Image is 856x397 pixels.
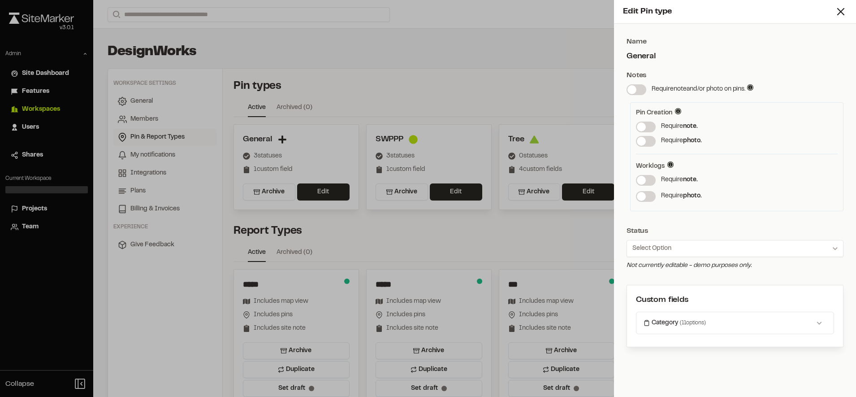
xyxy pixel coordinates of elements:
h3: Custom fields [636,294,688,306]
span: note. [683,177,698,183]
span: photo. [683,193,702,199]
div: Require [661,122,698,132]
div: Require note and/or photo on pins. [652,84,745,95]
button: Select date range [627,240,843,257]
div: Require [661,191,702,202]
div: Status [627,226,843,236]
button: Category (11options) [644,316,826,330]
div: Name [627,36,843,47]
div: Not currently editable - demo purposes only. [627,261,843,270]
span: Select Option [632,244,671,253]
div: Notes [627,70,843,81]
div: Edit Pin type [623,6,834,18]
span: note . [683,124,698,129]
div: Require [661,136,702,147]
span: photo. [683,138,702,144]
span: ( 11 options) [680,319,706,327]
div: Worklogs [636,161,838,171]
div: Pin Creation [636,108,838,118]
div: Category [644,318,706,328]
h3: General [627,51,843,63]
div: Require [661,175,698,186]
